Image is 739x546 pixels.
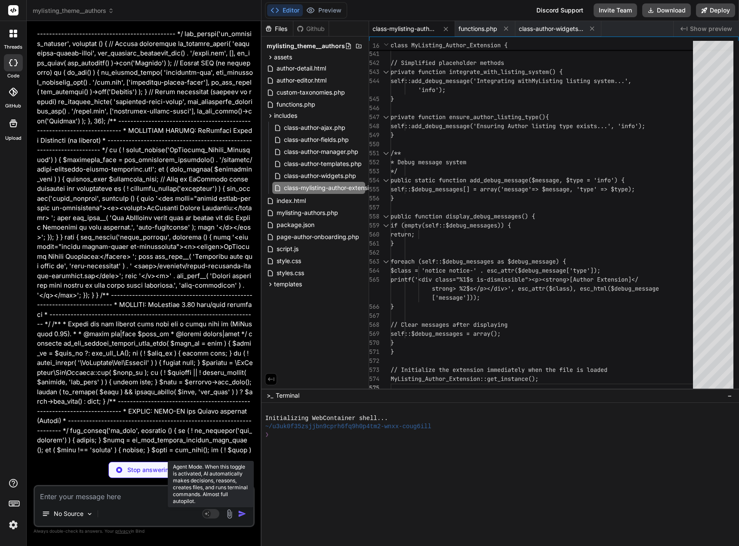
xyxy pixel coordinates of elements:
div: Click to collapse the range. [380,67,391,77]
div: 568 [369,320,379,329]
span: class-author-templates.php [283,159,363,169]
div: 573 [369,365,379,374]
span: e"><p><strong>[Author Extension]</ [521,276,638,283]
div: 552 [369,158,379,167]
span: if (empty(self::$debug_messages)) { [391,221,511,229]
div: 567 [369,311,379,320]
span: custom-taxonomies.php [276,87,346,98]
div: 550 [369,140,379,149]
div: Click to collapse the range. [380,212,391,221]
span: () { [549,68,563,76]
button: Preview [303,4,345,16]
p: Stop answering [127,466,172,474]
div: 542 [369,58,379,67]
span: class-author-manager.php [283,147,359,157]
span: >_ [267,391,273,400]
span: // Simplified placeholder methods [391,59,504,67]
button: Invite Team [594,3,637,17]
div: 560 [369,230,379,239]
span: => $message, 'type' => $type); [532,185,635,193]
span: Initializing WebContainer shell... [265,414,388,423]
button: − [726,389,734,402]
div: 546 [369,104,379,113]
span: functions.php [276,99,316,110]
span: Terminal [276,391,299,400]
span: assets [274,53,292,61]
div: Click to collapse the range. [380,221,391,230]
div: Files [262,25,293,33]
span: } [391,348,394,356]
div: 545 [369,95,379,104]
div: Github [293,25,329,33]
div: 553 [369,167,379,176]
span: MyListing_Author_Extension::get_instance(); [391,375,539,383]
label: code [7,72,19,80]
div: 554 [369,176,379,185]
span: − [727,391,732,400]
div: 544 [369,77,379,86]
span: author-detail.html [276,63,327,74]
span: debug_message['type']); [521,267,600,274]
div: 565 [369,275,379,284]
span: self::$debug_messages[] = array('message' [391,185,532,193]
textarea: To enrich screen reader interactions, please activate Accessibility in Grammarly extension settings [35,486,253,502]
span: class-author-ajax.php [283,123,346,133]
div: Click to collapse the range. [380,257,391,266]
span: foreach (self::$debug_messages as $debug_m [391,258,535,265]
span: } [391,303,394,310]
img: settings [6,518,21,532]
div: 564 [369,266,379,275]
span: class-mylisting-author-extension.php [283,183,389,193]
span: $class = 'notice notice-' . esc_attr($ [391,267,521,274]
span: { [545,113,549,121]
span: ile is loaded [563,366,607,374]
span: self::add_debug_message('Ensuring Author l [391,122,535,130]
span: page-author-onboarding.php [276,232,360,242]
span: templates [274,280,302,288]
span: } [391,194,394,202]
div: 541 [369,49,379,58]
span: l($debug_message [604,285,659,292]
button: Download [642,3,691,17]
label: Upload [5,135,22,142]
span: isting type exists...', 'info'); [535,122,645,130]
div: 547 [369,113,379,122]
button: Agent Mode. When this toggle is activated, AI automatically makes decisions, reasons, creates fil... [200,509,221,519]
span: mylisting_theme__authors [33,6,114,15]
div: 566 [369,302,379,311]
img: Pick Models [86,510,93,518]
div: 562 [369,248,379,257]
div: Click to collapse the range. [380,176,391,185]
div: 548 [369,122,379,131]
span: * Debug message system [391,158,466,166]
span: mylisting_theme__authors [267,42,345,50]
span: styles.css [276,268,305,278]
p: Always double-check its answers. Your in Bind [34,527,255,535]
div: 574 [369,374,379,383]
div: 551 [369,149,379,158]
div: 572 [369,356,379,365]
p: No Source [54,509,83,518]
span: ~/u3uk0f35zsjjbn9cprh6fq9h0p4tm2-wnxx-coug6ill [265,423,431,431]
div: 543 [369,67,379,77]
span: public static function add_debug_message($mess [391,176,549,184]
div: 556 [369,194,379,203]
span: 16 [369,41,379,50]
span: // Initialize the extension immediately when the f [391,366,563,374]
div: 569 [369,329,379,338]
div: 558 [369,212,379,221]
span: strong> %2$s</p></div>', esc_attr($class), esc_htm [432,285,604,292]
span: return; [391,230,415,238]
span: privacy [115,528,131,534]
div: 559 [369,221,379,230]
img: icon [238,509,246,518]
span: package.json [276,220,315,230]
span: } [391,339,394,347]
span: // Clear messages after displaying [391,321,508,328]
span: } [391,95,394,103]
span: includes [274,111,297,120]
div: Discord Support [531,3,588,17]
span: printf('<div class="%1$s is-dismissibl [391,276,521,283]
span: style.css [276,256,302,266]
span: class-author-widgets.php [283,171,357,181]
